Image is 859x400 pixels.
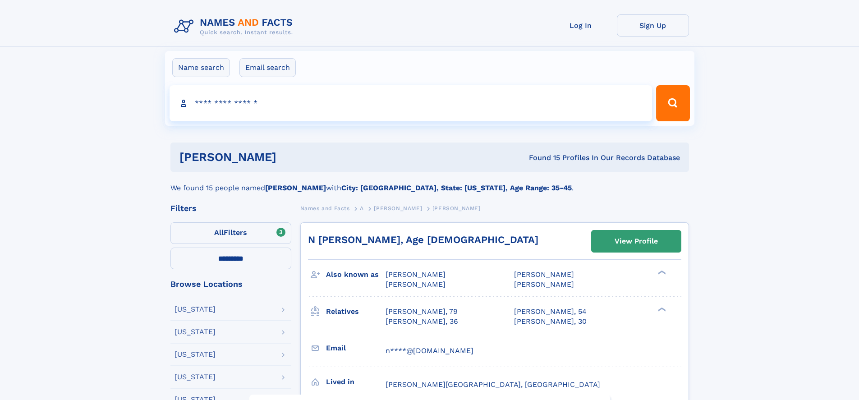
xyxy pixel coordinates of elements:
span: [PERSON_NAME] [374,205,422,211]
div: [US_STATE] [175,328,216,336]
a: [PERSON_NAME], 36 [386,317,458,326]
div: View Profile [615,231,658,252]
span: [PERSON_NAME] [432,205,481,211]
span: All [214,228,224,237]
a: [PERSON_NAME], 54 [514,307,587,317]
span: A [360,205,364,211]
div: [US_STATE] [175,373,216,381]
div: ❯ [656,270,666,276]
a: [PERSON_NAME], 79 [386,307,458,317]
label: Email search [239,58,296,77]
a: Sign Up [617,14,689,37]
a: [PERSON_NAME] [374,202,422,214]
h3: Relatives [326,304,386,319]
input: search input [170,85,652,121]
h3: Email [326,340,386,356]
a: N [PERSON_NAME], Age [DEMOGRAPHIC_DATA] [308,234,538,245]
span: [PERSON_NAME][GEOGRAPHIC_DATA], [GEOGRAPHIC_DATA] [386,380,600,389]
a: [PERSON_NAME], 30 [514,317,587,326]
h3: Lived in [326,374,386,390]
div: Filters [170,204,291,212]
div: ❯ [656,306,666,312]
button: Search Button [656,85,689,121]
a: A [360,202,364,214]
div: Browse Locations [170,280,291,288]
span: [PERSON_NAME] [514,270,574,279]
h1: [PERSON_NAME] [179,152,403,163]
span: [PERSON_NAME] [386,280,446,289]
div: [US_STATE] [175,351,216,358]
a: View Profile [592,230,681,252]
b: [PERSON_NAME] [265,184,326,192]
div: Found 15 Profiles In Our Records Database [403,153,680,163]
a: Log In [545,14,617,37]
b: City: [GEOGRAPHIC_DATA], State: [US_STATE], Age Range: 35-45 [341,184,572,192]
div: [US_STATE] [175,306,216,313]
label: Filters [170,222,291,244]
span: [PERSON_NAME] [514,280,574,289]
label: Name search [172,58,230,77]
h3: Also known as [326,267,386,282]
span: [PERSON_NAME] [386,270,446,279]
div: We found 15 people named with . [170,172,689,193]
img: Logo Names and Facts [170,14,300,39]
a: Names and Facts [300,202,350,214]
